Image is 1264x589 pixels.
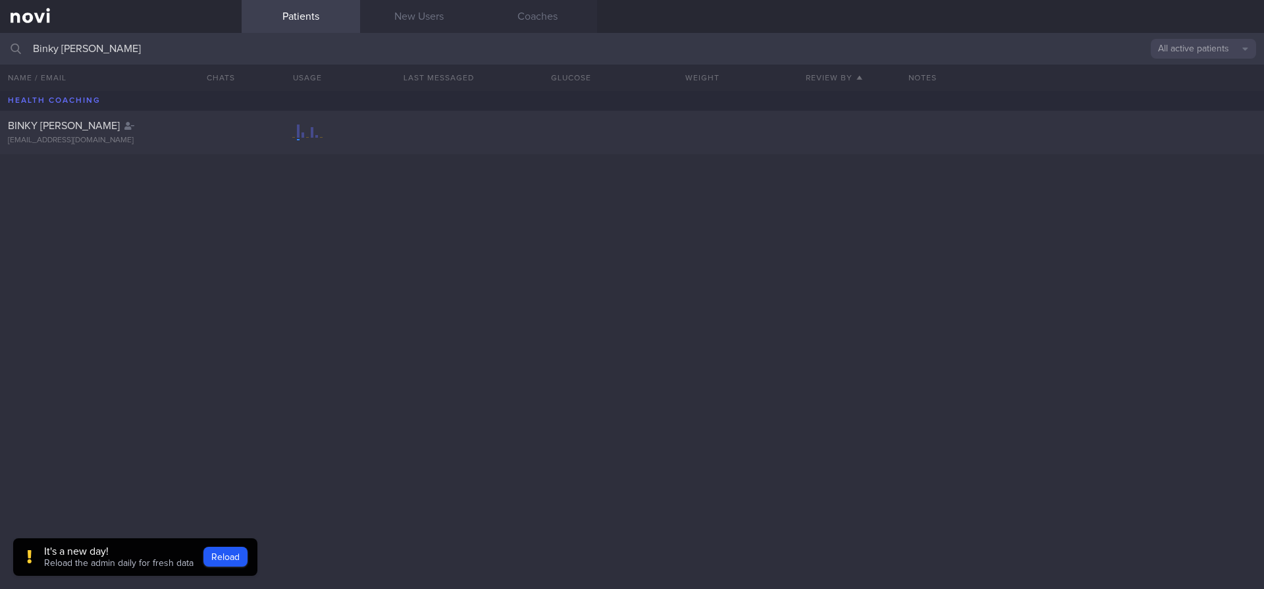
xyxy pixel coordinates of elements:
[203,547,248,567] button: Reload
[505,65,637,91] button: Glucose
[1151,39,1256,59] button: All active patients
[373,65,505,91] button: Last Messaged
[901,65,1264,91] div: Notes
[44,559,194,568] span: Reload the admin daily for fresh data
[768,65,900,91] button: Review By
[242,65,373,91] div: Usage
[44,545,194,558] div: It's a new day!
[189,65,242,91] button: Chats
[8,136,234,146] div: [EMAIL_ADDRESS][DOMAIN_NAME]
[8,121,120,131] span: BINKY [PERSON_NAME]
[637,65,768,91] button: Weight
